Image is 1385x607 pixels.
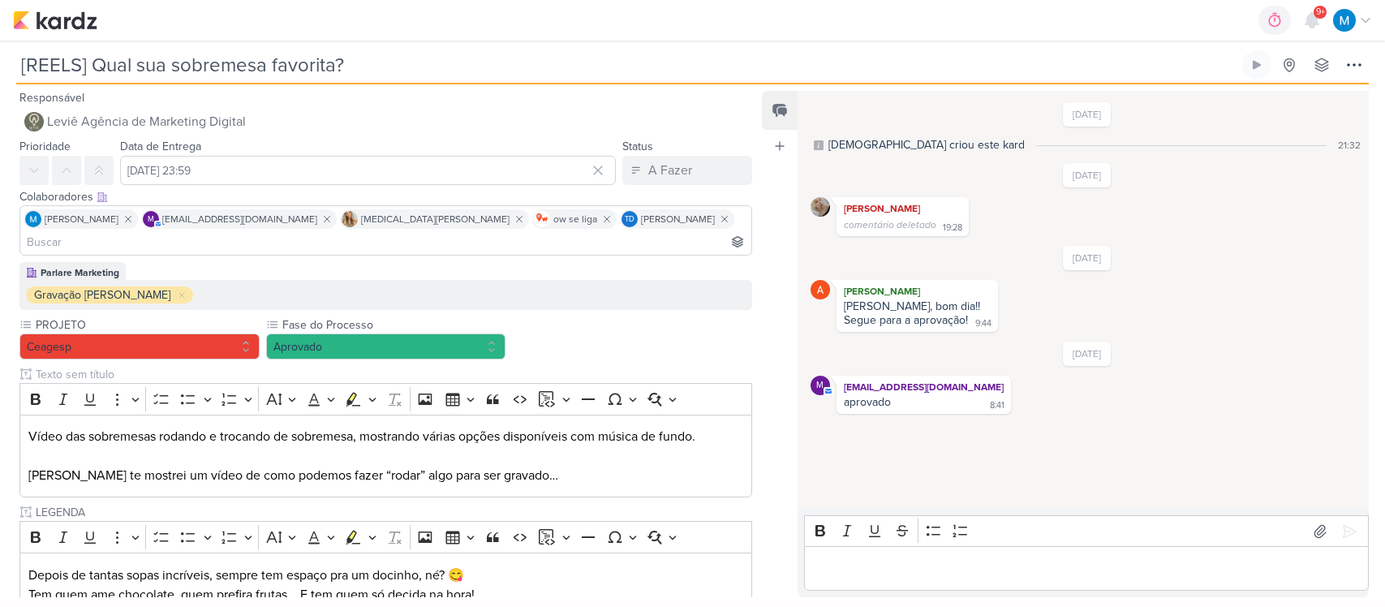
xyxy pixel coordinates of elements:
[143,211,159,227] div: mlegnaioli@gmail.com
[41,265,119,280] div: Parlare Marketing
[648,161,692,180] div: A Fazer
[622,140,653,153] label: Status
[811,376,830,395] div: mlegnaioli@gmail.com
[804,546,1369,591] div: Editor editing area: main
[534,211,550,227] img: ow se liga
[1338,138,1361,153] div: 21:32
[120,140,201,153] label: Data de Entrega
[1333,9,1356,32] img: MARIANA MIRANDA
[162,212,317,226] span: [EMAIL_ADDRESS][DOMAIN_NAME]
[45,212,118,226] span: [PERSON_NAME]
[148,216,154,224] p: m
[34,286,170,303] div: Gravação [PERSON_NAME]
[19,140,71,153] label: Prioridade
[32,366,752,383] input: Texto sem título
[24,232,748,252] input: Buscar
[28,427,744,485] p: Vídeo das sobremesas rodando e trocando de sobremesa, mostrando várias opções disponíveis com mús...
[32,504,752,521] input: Texto sem título
[811,280,830,299] img: Amanda ARAUJO
[19,107,752,136] button: Leviê Agência de Marketing Digital
[840,379,1008,395] div: [EMAIL_ADDRESS][DOMAIN_NAME]
[28,566,744,585] p: Depois de tantas sopas incríveis, sempre tem espaço pra um docinho, né? 😋
[844,395,891,409] div: aprovado
[34,316,260,334] label: PROJETO
[816,381,824,390] p: m
[641,212,715,226] span: [PERSON_NAME]
[840,200,966,217] div: [PERSON_NAME]
[553,212,597,226] span: ow se liga
[19,91,84,105] label: Responsável
[13,11,97,30] img: kardz.app
[19,521,752,553] div: Editor toolbar
[120,156,616,185] input: Select a date
[19,188,752,205] div: Colaboradores
[16,50,1239,80] input: Kard Sem Título
[361,212,510,226] span: [MEDICAL_DATA][PERSON_NAME]
[1316,6,1325,19] span: 9+
[19,334,260,359] button: Ceagesp
[840,283,995,299] div: [PERSON_NAME]
[19,383,752,415] div: Editor toolbar
[811,197,830,217] img: Sarah Violante
[943,222,962,235] div: 19:28
[25,211,41,227] img: MARIANA MIRANDA
[828,136,1025,153] div: [DEMOGRAPHIC_DATA] criou este kard
[625,216,634,224] p: Td
[342,211,358,227] img: Yasmin Yumi
[844,313,968,327] div: Segue para a aprovação!
[19,415,752,498] div: Editor editing area: main
[266,334,506,359] button: Aprovado
[844,299,991,313] div: [PERSON_NAME], bom dia!!
[281,316,506,334] label: Fase do Processo
[990,399,1004,412] div: 8:41
[975,317,991,330] div: 9:44
[622,156,752,185] button: A Fazer
[1250,58,1263,71] div: Ligar relógio
[28,585,744,605] p: Tem quem ame chocolate, quem prefira frutas... E tem quem só decida na hora!
[47,112,246,131] span: Leviê Agência de Marketing Digital
[622,211,638,227] div: Thais de carvalho
[804,515,1369,547] div: Editor toolbar
[24,112,44,131] img: Leviê Agência de Marketing Digital
[844,219,936,230] span: comentário deletado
